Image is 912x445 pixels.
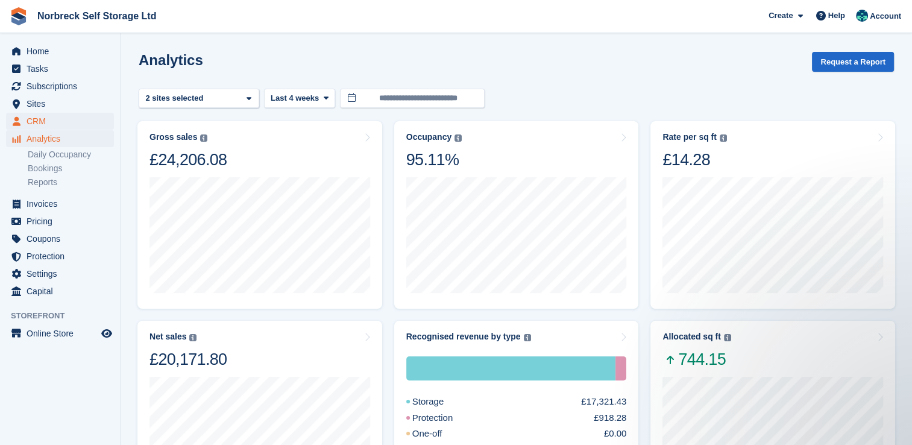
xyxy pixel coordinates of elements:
[6,195,114,212] a: menu
[149,150,227,170] div: £24,206.08
[143,92,208,104] div: 2 sites selected
[11,310,120,322] span: Storefront
[856,10,868,22] img: Sally King
[615,356,626,380] div: Protection
[406,356,615,380] div: Storage
[27,230,99,247] span: Coupons
[33,6,161,26] a: Norbreck Self Storage Ltd
[406,132,451,142] div: Occupancy
[406,411,482,425] div: Protection
[27,195,99,212] span: Invoices
[27,60,99,77] span: Tasks
[27,130,99,147] span: Analytics
[27,78,99,95] span: Subscriptions
[28,163,114,174] a: Bookings
[264,89,335,109] button: Last 4 weeks
[149,332,186,342] div: Net sales
[720,134,727,142] img: icon-info-grey-7440780725fd019a000dd9b08b2336e03edf1995a4989e88bcd33f0948082b44.svg
[6,230,114,247] a: menu
[594,411,626,425] div: £918.28
[662,332,720,342] div: Allocated sq ft
[724,334,731,341] img: icon-info-grey-7440780725fd019a000dd9b08b2336e03edf1995a4989e88bcd33f0948082b44.svg
[6,283,114,300] a: menu
[406,332,521,342] div: Recognised revenue by type
[99,326,114,341] a: Preview store
[189,334,197,341] img: icon-info-grey-7440780725fd019a000dd9b08b2336e03edf1995a4989e88bcd33f0948082b44.svg
[27,213,99,230] span: Pricing
[812,52,894,72] button: Request a Report
[27,325,99,342] span: Online Store
[769,10,793,22] span: Create
[149,132,197,142] div: Gross sales
[828,10,845,22] span: Help
[6,113,114,130] a: menu
[6,130,114,147] a: menu
[870,10,901,22] span: Account
[200,134,207,142] img: icon-info-grey-7440780725fd019a000dd9b08b2336e03edf1995a4989e88bcd33f0948082b44.svg
[524,334,531,341] img: icon-info-grey-7440780725fd019a000dd9b08b2336e03edf1995a4989e88bcd33f0948082b44.svg
[6,213,114,230] a: menu
[27,248,99,265] span: Protection
[6,78,114,95] a: menu
[149,349,227,370] div: £20,171.80
[662,349,731,370] span: 744.15
[604,427,627,441] div: £0.00
[10,7,28,25] img: stora-icon-8386f47178a22dfd0bd8f6a31ec36ba5ce8667c1dd55bd0f319d3a0aa187defe.svg
[6,60,114,77] a: menu
[27,265,99,282] span: Settings
[271,92,319,104] span: Last 4 weeks
[27,283,99,300] span: Capital
[662,150,726,170] div: £14.28
[406,395,473,409] div: Storage
[662,132,716,142] div: Rate per sq ft
[406,427,471,441] div: One-off
[6,95,114,112] a: menu
[6,325,114,342] a: menu
[28,177,114,188] a: Reports
[27,43,99,60] span: Home
[6,265,114,282] a: menu
[27,95,99,112] span: Sites
[6,43,114,60] a: menu
[406,150,462,170] div: 95.11%
[139,52,203,68] h2: Analytics
[581,395,626,409] div: £17,321.43
[454,134,462,142] img: icon-info-grey-7440780725fd019a000dd9b08b2336e03edf1995a4989e88bcd33f0948082b44.svg
[6,248,114,265] a: menu
[28,149,114,160] a: Daily Occupancy
[27,113,99,130] span: CRM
